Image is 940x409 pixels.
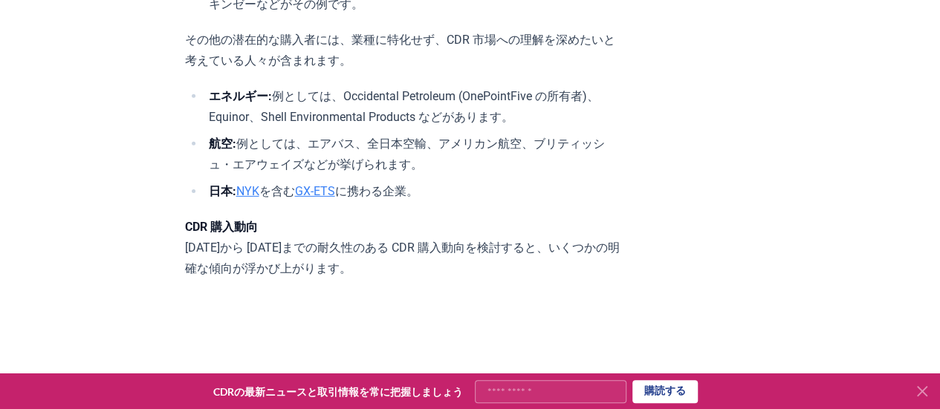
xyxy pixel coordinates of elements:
font: 例としては、Occidental Petroleum (OnePointFive の所有者)、Equinor、Shell Environmental Products などがあります。 [209,89,599,124]
font: 例としては、エアバス、全日本空輸、アメリカン航空、ブリティッシュ・エアウェイズなどが挙げられます。 [209,137,605,171]
font: 日本: [209,184,236,198]
font: [DATE]から [DATE]までの耐久性のある CDR 購入動向を検討すると、いくつかの明確な傾向が浮かび上がります。 [185,241,620,275]
a: NYK [236,184,259,198]
font: 航空: [209,137,236,151]
font: に携わる企業 [335,184,406,198]
font: エネルギー: [209,89,272,103]
font: その他の潜在的な購入者には、業種に特化せず、CDR 市場への理解を深めたいと考えている人々が含まれます。 [185,33,615,68]
font: を含む [259,184,295,198]
font: CDR 購入動向 [185,220,258,234]
font: 。 [406,184,418,198]
a: GX-ETS [295,184,335,198]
